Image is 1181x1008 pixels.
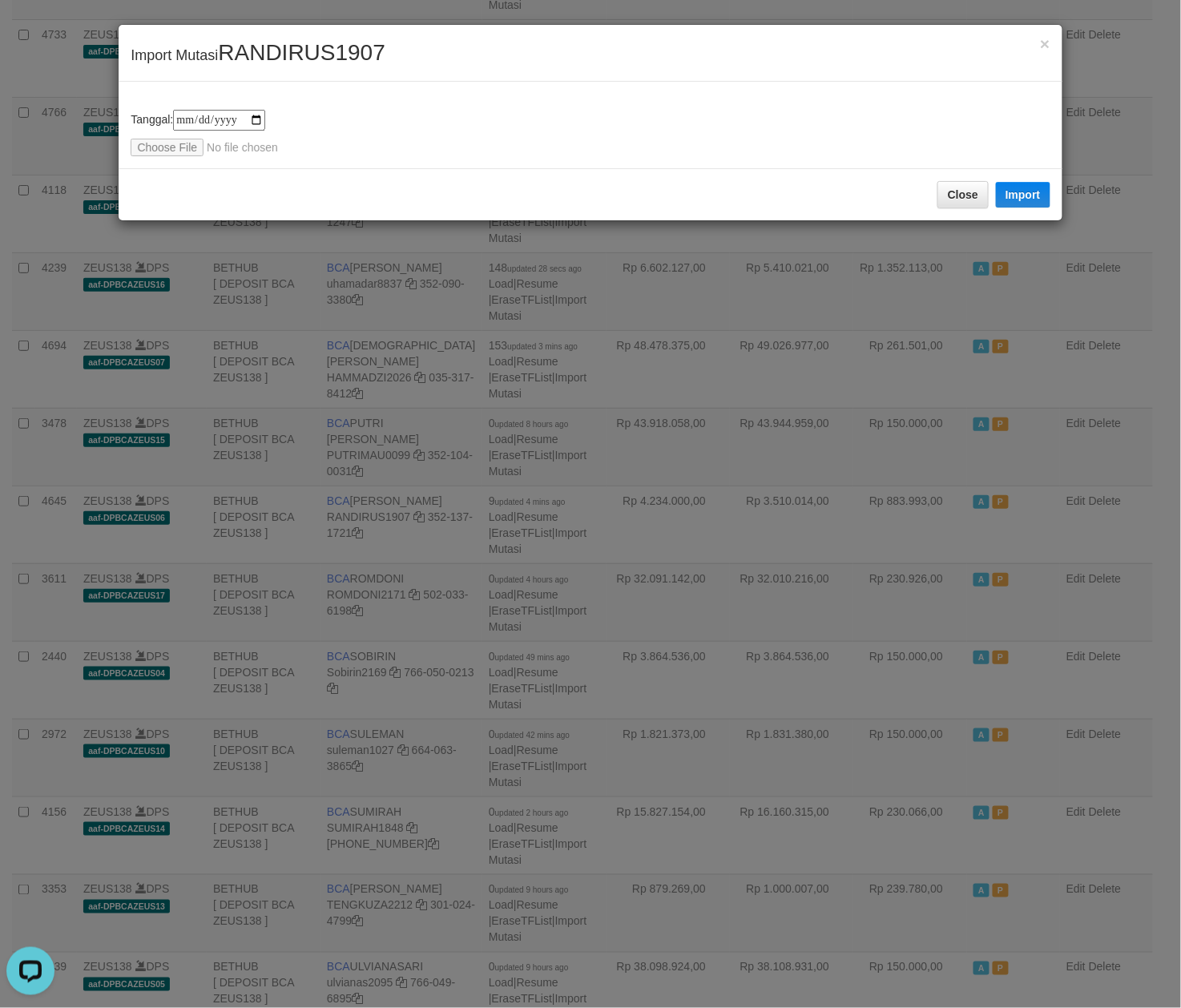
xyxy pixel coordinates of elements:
[218,40,385,65] span: RANDIRUS1907
[1040,35,1050,52] button: Close
[131,47,385,63] span: Import Mutasi
[131,110,1050,156] div: Tanggal:
[996,182,1050,208] button: Import
[1040,34,1050,53] span: ×
[6,6,54,54] button: Open LiveChat chat widget
[937,181,989,208] button: Close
